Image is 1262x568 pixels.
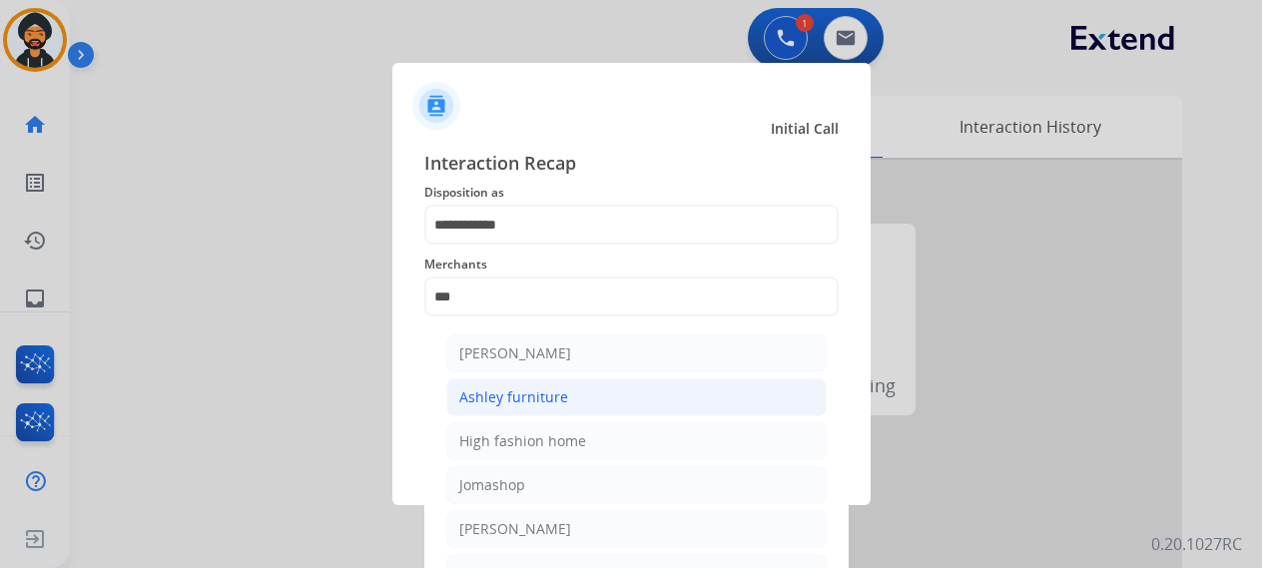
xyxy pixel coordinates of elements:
[459,343,571,363] div: [PERSON_NAME]
[459,519,571,539] div: [PERSON_NAME]
[424,253,839,277] span: Merchants
[459,387,568,407] div: Ashley furniture
[771,119,839,139] span: Initial Call
[412,82,460,130] img: contactIcon
[1151,532,1242,556] p: 0.20.1027RC
[459,475,525,495] div: Jomashop
[459,431,586,451] div: High fashion home
[424,181,839,205] span: Disposition as
[424,149,839,181] span: Interaction Recap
